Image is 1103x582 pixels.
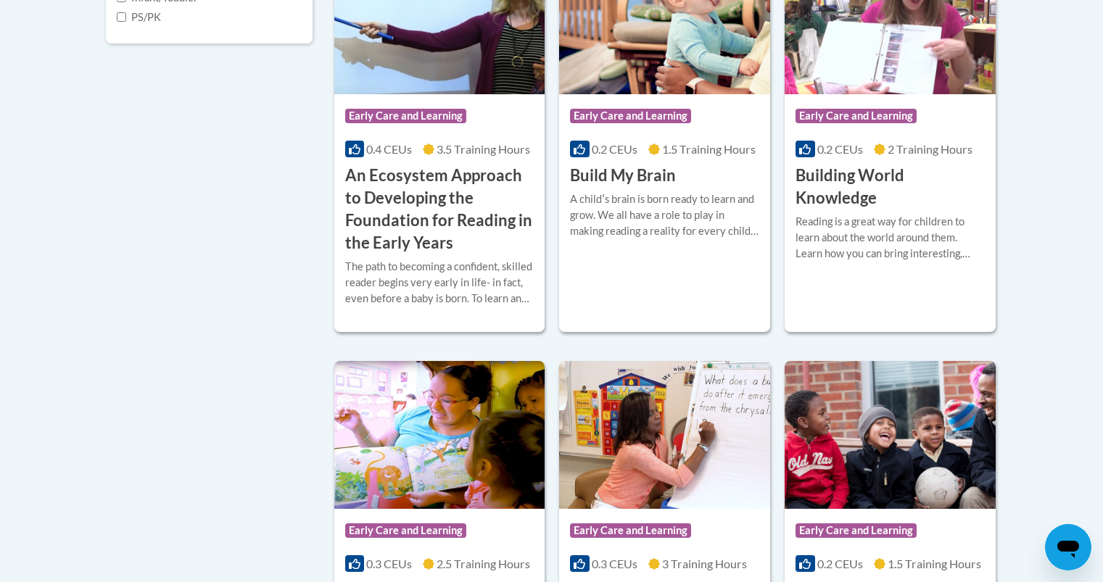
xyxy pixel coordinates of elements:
[817,142,863,156] span: 0.2 CEUs
[345,259,534,307] div: The path to becoming a confident, skilled reader begins very early in life- in fact, even before ...
[570,165,676,187] h3: Build My Brain
[796,165,985,209] h3: Building World Knowledge
[366,557,412,570] span: 0.3 CEUs
[570,523,691,538] span: Early Care and Learning
[334,361,545,509] img: Course Logo
[888,557,981,570] span: 1.5 Training Hours
[437,557,530,570] span: 2.5 Training Hours
[570,191,759,239] div: A childʹs brain is born ready to learn and grow. We all have a role to play in making reading a r...
[662,557,747,570] span: 3 Training Hours
[345,165,534,254] h3: An Ecosystem Approach to Developing the Foundation for Reading in the Early Years
[662,142,756,156] span: 1.5 Training Hours
[559,361,770,509] img: Course Logo
[796,214,985,262] div: Reading is a great way for children to learn about the world around them. Learn how you can bring...
[888,142,972,156] span: 2 Training Hours
[592,142,637,156] span: 0.2 CEUs
[1045,524,1091,570] iframe: Button to launch messaging window
[796,109,917,123] span: Early Care and Learning
[345,523,466,538] span: Early Care and Learning
[592,557,637,570] span: 0.3 CEUs
[817,557,863,570] span: 0.2 CEUs
[785,361,996,509] img: Course Logo
[117,9,161,25] label: PS/PK
[117,12,126,22] input: Checkbox for Options
[345,109,466,123] span: Early Care and Learning
[437,142,530,156] span: 3.5 Training Hours
[570,109,691,123] span: Early Care and Learning
[796,523,917,538] span: Early Care and Learning
[366,142,412,156] span: 0.4 CEUs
